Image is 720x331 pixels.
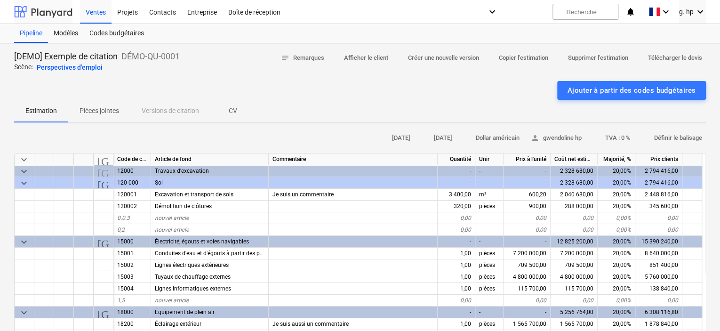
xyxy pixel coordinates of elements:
font: 2 040 680,00 [560,191,593,198]
font: contenu_copie [78,260,224,271]
font: 320,00 [454,203,471,210]
span: Plus d'actions [687,213,698,224]
font: keyboard_arrow_down [695,6,706,17]
span: Supprimer la ligne [58,283,69,295]
span: Ligne en double [78,201,89,212]
font: - [470,309,471,315]
span: Plus d'actions [687,225,698,236]
font: TVA : 0 % [605,134,631,141]
font: Afficher le client [344,54,388,61]
font: [GEOGRAPHIC_DATA] [97,307,218,318]
font: 1,00 [460,285,471,292]
font: - [545,238,546,245]
font: Quantité [450,156,471,162]
font: 0,00 [667,215,678,221]
font: contenu_copie [78,178,224,189]
font: contenu_copie [78,236,224,248]
span: Plus d'actions [687,201,698,212]
font: clair [58,283,92,295]
font: [GEOGRAPHIC_DATA] [97,178,218,189]
font: 5 256 764,00 [560,309,593,315]
font: pièces [479,285,495,292]
span: Ligne en double [78,272,89,283]
font: clair [58,189,92,201]
font: ajouter [38,236,117,248]
font: clair [58,319,92,330]
span: Trier les lignes dans le tableau [97,154,109,165]
font: personne [531,134,556,142]
button: Dollar américain [460,131,523,145]
font: - [545,309,546,315]
font: Je suis un commentaire [272,191,334,198]
font: pour cent [593,134,663,142]
font: Pièces jointes [80,107,119,114]
font: mois_calendrier [422,134,549,142]
font: 20,00% [613,203,631,210]
font: pièces [479,274,495,280]
font: Créer une nouvelle version [408,54,479,61]
font: 12000 [117,168,134,174]
font: Copier l'estimation [499,54,548,61]
font: 0,00 [667,226,678,233]
span: Supprimer la ligne [58,319,69,330]
font: Coût net estimé [554,156,594,162]
font: keyboard_arrow_down [18,236,30,248]
font: 1,00 [460,274,471,280]
font: contenu_copie [78,283,224,295]
font: 0,00 [460,297,471,304]
font: 2 328 680,00 [560,168,593,174]
font: g. hp [679,8,694,16]
font: 2 794 416,00 [645,179,678,186]
span: Supprimer la ligne [58,166,69,177]
font: Ajouter à partir des codes budgétaires [568,86,696,95]
font: Je suis aussi un commentaire [272,321,349,327]
font: DÉMO-QU-0001 [121,51,180,61]
span: Réduire la catégorie [18,307,30,318]
font: Sol [155,179,163,186]
button: Recherche [552,4,618,20]
span: Réduire la catégorie [18,166,30,177]
font: - [479,168,480,174]
font: 15003 [117,274,134,280]
span: Supprimer la ligne [58,178,69,189]
font: 0,00 [667,297,678,304]
a: Codes budgétaires [84,24,150,43]
font: clair [58,248,92,259]
font: 20,00% [613,285,631,292]
font: Pipeline [20,29,42,37]
font: 0,00 [583,297,593,304]
button: Définir le balisage [638,131,706,145]
font: Perspectives d'emploi [37,64,103,71]
button: Afficher le client [328,51,392,65]
span: Lignes électriques extérieures [155,262,229,268]
span: Ajouter une sous-catégorie à la ligne [38,178,49,189]
font: [DATE] [392,134,410,141]
font: keyboard_arrow_down [18,178,30,189]
font: 3 400,00 [449,191,471,198]
font: Supprimer l'estimation [568,54,628,61]
font: 120001 [117,191,137,198]
font: Lignes informatiques externes [155,285,231,292]
font: 600,20 [529,191,546,198]
font: entreprise [332,54,416,62]
font: change_de_devises [464,134,608,142]
font: 0,00% [616,215,631,221]
font: notes [281,54,289,62]
font: ajouter [38,307,117,318]
font: 709 500,00 [565,262,593,268]
font: 7 200 000,00 [513,250,546,257]
font: Prix ​​clients [650,156,678,162]
font: Dollar américain [476,134,520,141]
font: Télécharger le devis [648,54,702,61]
font: 0,00 [460,226,471,233]
button: Remarques [277,51,328,65]
span: Démolition de clôtures [155,203,212,210]
font: - [470,179,471,186]
font: 2 448 816,00 [645,191,678,198]
font: clair [58,236,92,248]
font: 20,00% [613,179,631,186]
button: Copier l'estimation [483,51,552,65]
font: keyboard_arrow_down [487,6,498,17]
